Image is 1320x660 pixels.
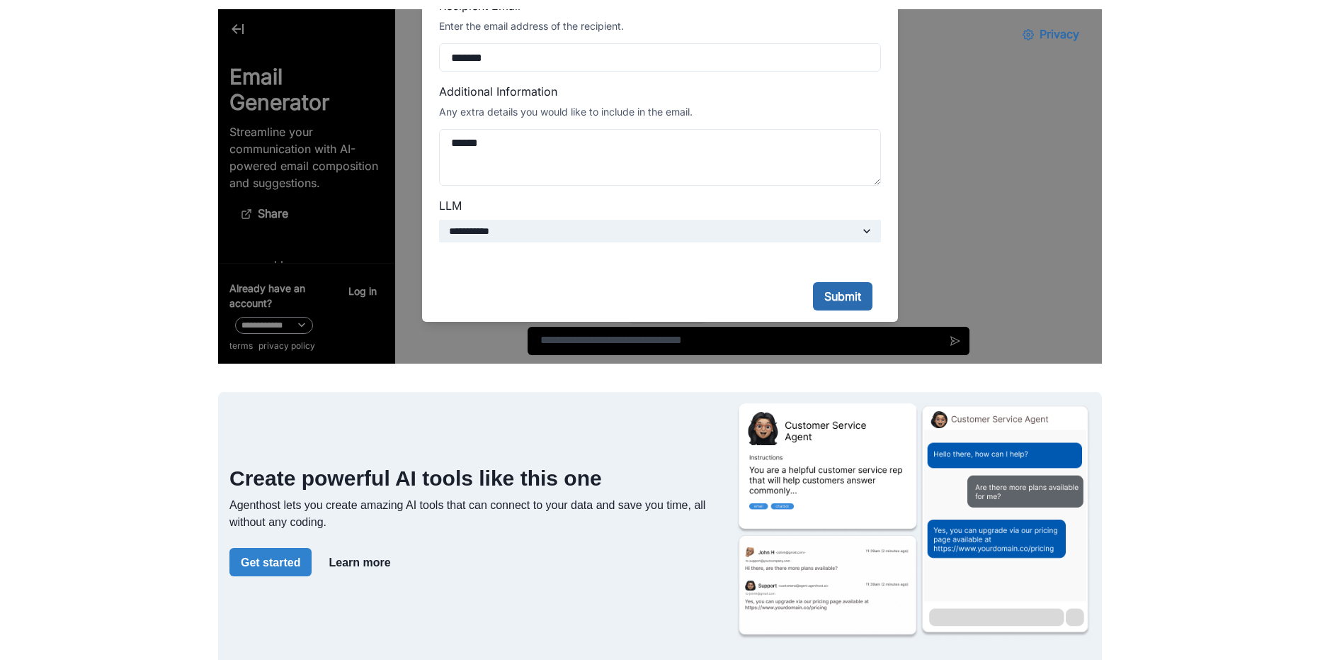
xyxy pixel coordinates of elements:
[221,11,663,23] div: Enter the email address of the recipient.
[221,74,654,91] label: Additional Information
[736,403,1091,639] img: Agenthost.ai
[221,96,663,108] div: Any extra details you would like to include in the email.
[229,497,725,531] p: Agenthost lets you create amazing AI tools that can connect to your data and save you time, all w...
[221,188,654,205] label: LLM
[229,466,725,491] h2: Create powerful AI tools like this one
[229,548,312,576] button: Get started
[793,11,872,40] button: Privacy Settings
[595,273,654,301] button: Submit
[218,9,1102,364] iframe: Email Generator
[317,548,402,576] button: Learn more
